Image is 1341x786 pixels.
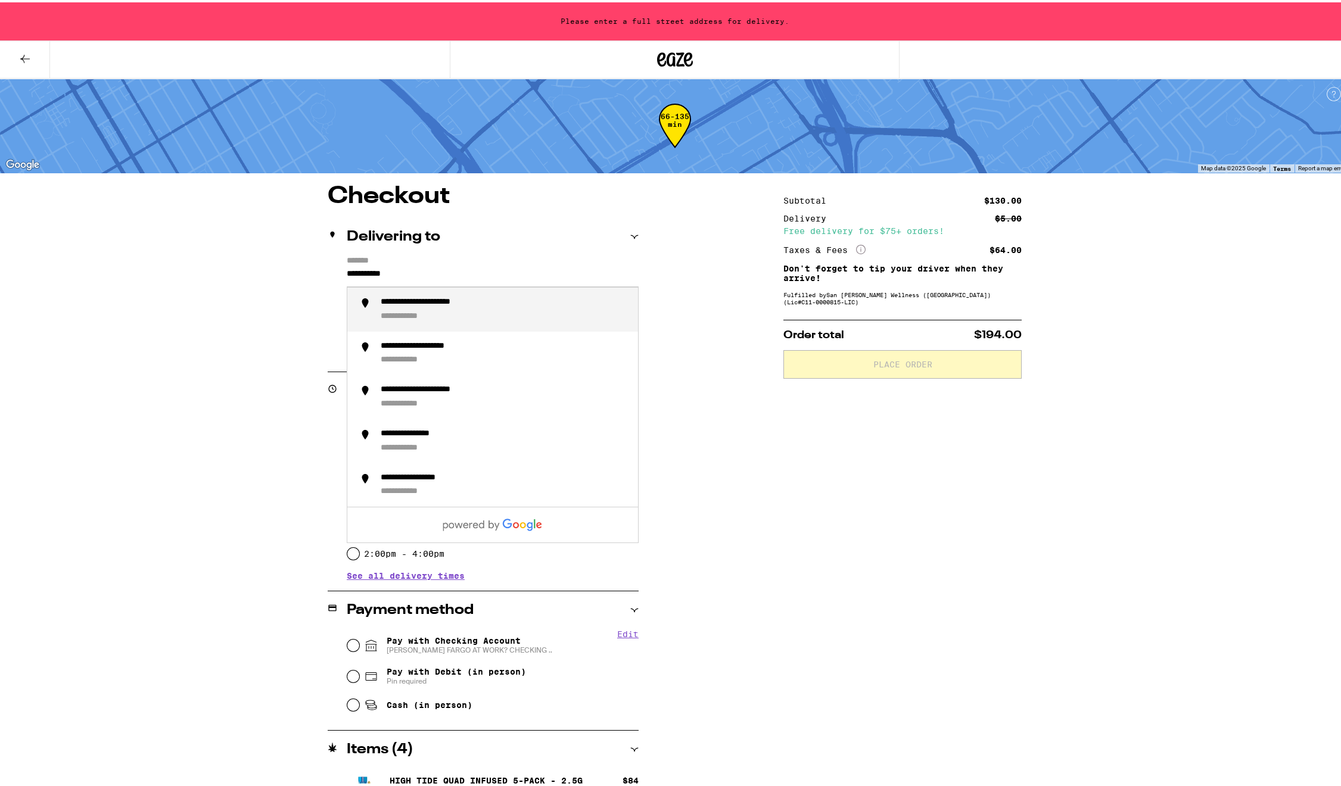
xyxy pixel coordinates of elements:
[328,182,639,206] h1: Checkout
[995,212,1022,220] div: $5.00
[347,227,440,242] h2: Delivering to
[990,244,1022,252] div: $64.00
[3,155,42,170] a: Open this area in Google Maps (opens a new window)
[783,242,866,253] div: Taxes & Fees
[387,698,472,707] span: Cash (in person)
[974,327,1022,338] span: $194.00
[1201,163,1266,169] span: Map data ©2025 Google
[783,194,835,202] div: Subtotal
[617,627,639,637] button: Edit
[387,634,552,653] span: Pay with Checking Account
[659,110,691,155] div: 66-135 min
[783,289,1022,303] div: Fulfilled by San [PERSON_NAME] Wellness ([GEOGRAPHIC_DATA]) (Lic# C11-0000815-LIC )
[347,569,465,578] button: See all delivery times
[783,327,844,338] span: Order total
[3,155,42,170] img: Google
[873,358,932,366] span: Place Order
[1273,163,1291,170] a: Terms
[783,348,1022,376] button: Place Order
[364,547,444,556] label: 2:00pm - 4:00pm
[387,665,526,674] span: Pay with Debit (in person)
[387,643,552,653] span: [PERSON_NAME] FARGO AT WORK? CHECKING ..
[387,674,526,684] span: Pin required
[783,212,835,220] div: Delivery
[783,224,1022,233] div: Free delivery for $75+ orders!
[347,601,474,615] h2: Payment method
[623,773,639,783] div: $ 84
[347,740,413,754] h2: Items ( 4 )
[390,773,583,783] p: High Tide Quad Infused 5-Pack - 2.5g
[783,261,1022,280] p: Don't forget to tip your driver when they arrive!
[984,194,1022,202] div: $130.00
